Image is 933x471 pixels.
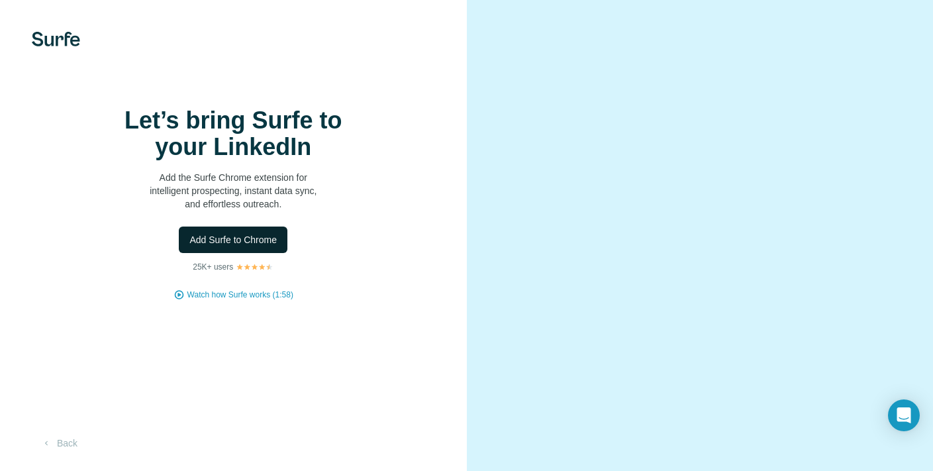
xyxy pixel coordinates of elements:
img: Surfe's logo [32,32,80,46]
p: 25K+ users [193,261,233,273]
div: Open Intercom Messenger [888,399,920,431]
button: Back [32,431,87,455]
button: Add Surfe to Chrome [179,227,287,253]
img: Rating Stars [236,263,273,271]
span: Add Surfe to Chrome [189,233,277,246]
p: Add the Surfe Chrome extension for intelligent prospecting, instant data sync, and effortless out... [101,171,366,211]
h1: Let’s bring Surfe to your LinkedIn [101,107,366,160]
button: Watch how Surfe works (1:58) [187,289,293,301]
